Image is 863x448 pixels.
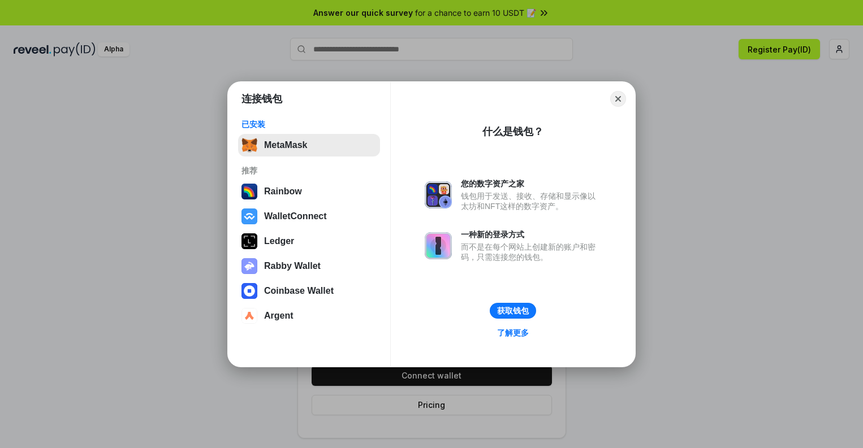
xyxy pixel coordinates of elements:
div: 一种新的登录方式 [461,229,601,240]
div: 了解更多 [497,328,529,338]
button: Rabby Wallet [238,255,380,277]
button: 获取钱包 [490,303,536,319]
div: Rabby Wallet [264,261,321,271]
div: 获取钱包 [497,306,529,316]
div: Coinbase Wallet [264,286,334,296]
button: MetaMask [238,134,380,156]
img: svg+xml,%3Csvg%20xmlns%3D%22http%3A%2F%2Fwww.w3.org%2F2000%2Fsvg%22%20fill%3D%22none%22%20viewBox... [425,181,452,208]
button: Rainbow [238,180,380,203]
button: Close [610,91,626,107]
img: svg+xml,%3Csvg%20width%3D%22120%22%20height%3D%22120%22%20viewBox%3D%220%200%20120%20120%22%20fil... [241,184,257,199]
div: Rainbow [264,186,302,197]
img: svg+xml,%3Csvg%20xmlns%3D%22http%3A%2F%2Fwww.w3.org%2F2000%2Fsvg%22%20fill%3D%22none%22%20viewBox... [241,258,257,274]
img: svg+xml,%3Csvg%20fill%3D%22none%22%20height%3D%2233%22%20viewBox%3D%220%200%2035%2033%22%20width%... [241,137,257,153]
div: 您的数字资产之家 [461,179,601,189]
div: Argent [264,311,294,321]
img: svg+xml,%3Csvg%20width%3D%2228%22%20height%3D%2228%22%20viewBox%3D%220%200%2028%2028%22%20fill%3D... [241,208,257,224]
button: Coinbase Wallet [238,280,380,302]
div: WalletConnect [264,211,327,221]
div: MetaMask [264,140,307,150]
div: 推荐 [241,166,377,176]
button: Argent [238,305,380,327]
div: Ledger [264,236,294,246]
img: svg+xml,%3Csvg%20width%3D%2228%22%20height%3D%2228%22%20viewBox%3D%220%200%2028%2028%22%20fill%3D... [241,283,257,299]
div: 什么是钱包？ [482,125,543,138]
img: svg+xml,%3Csvg%20xmlns%3D%22http%3A%2F%2Fwww.w3.org%2F2000%2Fsvg%22%20width%3D%2228%22%20height%3... [241,233,257,249]
img: svg+xml,%3Csvg%20xmlns%3D%22http%3A%2F%2Fwww.w3.org%2F2000%2Fsvg%22%20fill%3D%22none%22%20viewBox... [425,232,452,259]
img: svg+xml,%3Csvg%20width%3D%2228%22%20height%3D%2228%22%20viewBox%3D%220%200%2028%2028%22%20fill%3D... [241,308,257,324]
button: WalletConnect [238,205,380,228]
a: 了解更多 [490,325,536,340]
div: 已安装 [241,119,377,129]
div: 钱包用于发送、接收、存储和显示像以太坊和NFT这样的数字资产。 [461,191,601,211]
div: 而不是在每个网站上创建新的账户和密码，只需连接您的钱包。 [461,242,601,262]
button: Ledger [238,230,380,253]
h1: 连接钱包 [241,92,282,106]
